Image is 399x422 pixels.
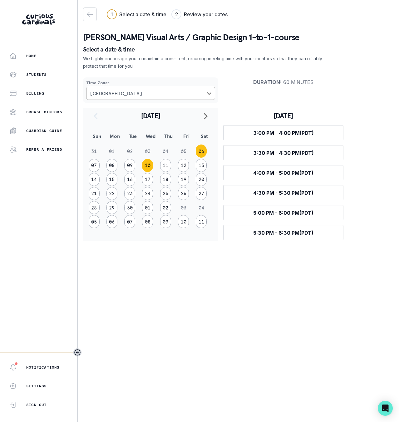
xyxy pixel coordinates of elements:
strong: Time Zone : [86,81,109,85]
button: 08 [106,159,117,172]
span: 3:30 PM - 4:30 PM (PDT) [253,150,314,156]
p: Home [26,53,37,58]
th: Mon [106,128,124,144]
button: 16 [124,173,135,186]
button: 4:00 PM - 5:00 PM(PDT) [223,165,343,180]
p: Select a date & time [83,46,394,52]
h3: Select a date & time [119,11,166,18]
button: navigate to next month [198,108,213,124]
button: 3:00 PM - 4:00 PM(PDT) [223,125,343,140]
button: 02 [160,201,171,214]
button: 23 [124,187,135,200]
p: 60 minutes [223,79,343,85]
span: 4:00 PM - 5:00 PM (PDT) [253,170,313,176]
button: 27 [196,187,207,200]
button: 01 [142,201,153,214]
button: 25 [160,187,171,200]
button: 28 [89,201,100,214]
p: Students [26,72,47,77]
button: Toggle sidebar [73,348,81,356]
div: 1 [111,11,113,18]
button: 11 [196,215,207,228]
button: Choose a timezone [86,87,215,100]
p: Sign Out [26,402,47,407]
button: 19 [178,173,189,186]
button: 09 [124,159,135,172]
p: Billing [26,91,44,96]
button: 08 [142,215,153,228]
p: Settings [26,384,47,389]
button: 10 [178,215,189,228]
button: 4:30 PM - 5:30 PM(PDT) [223,185,343,200]
button: 29 [106,201,117,214]
div: 2 [175,11,178,18]
h3: [DATE] [223,111,343,120]
th: Wed [142,128,160,144]
button: 17 [142,173,153,186]
button: 05 [89,215,100,228]
h2: [DATE] [103,111,198,120]
p: Guardian Guide [26,128,62,133]
strong: Duration : [253,79,282,85]
p: Browse Mentors [26,110,62,115]
h3: Review your dates [184,11,228,18]
button: 13 [196,159,207,172]
button: 5:00 PM - 6:00 PM(PDT) [223,205,343,220]
div: Progress [107,9,228,19]
p: We highly encourage you to maintain a consistent, recurring meeting time with your mentors so tha... [83,55,323,70]
button: 06 [106,215,117,228]
button: 5:30 PM - 6:30 PM(PDT) [223,225,343,240]
th: Thu [160,128,177,144]
button: 09 [160,215,171,228]
img: Curious Cardinals Logo [22,14,55,25]
button: 12 [178,159,189,172]
p: [PERSON_NAME] Visual Arts / Graphic Design 1-to-1-course [83,31,394,44]
span: 5:00 PM - 6:00 PM (PDT) [253,210,313,216]
button: 22 [106,187,117,200]
th: Sun [88,128,106,144]
button: 3:30 PM - 4:30 PM(PDT) [223,145,343,160]
button: 07 [124,215,135,228]
th: Sat [195,128,213,144]
button: 20 [196,173,207,186]
button: 21 [89,187,100,200]
button: 26 [178,187,189,200]
button: 10 [142,159,153,172]
th: Tue [124,128,142,144]
button: 15 [106,173,117,186]
button: 24 [142,187,153,200]
span: 3:00 PM - 4:00 PM (PDT) [253,130,314,136]
button: 18 [160,173,171,186]
button: 30 [124,201,135,214]
p: Refer a friend [26,147,62,152]
button: 11 [160,159,171,172]
th: Fri [177,128,195,144]
span: 4:30 PM - 5:30 PM (PDT) [253,190,313,196]
p: Notifications [26,365,60,370]
div: Open Intercom Messenger [378,401,393,416]
span: 5:30 PM - 6:30 PM (PDT) [253,230,313,236]
button: 07 [89,159,100,172]
button: 14 [89,173,100,186]
button: 06 [196,145,207,158]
